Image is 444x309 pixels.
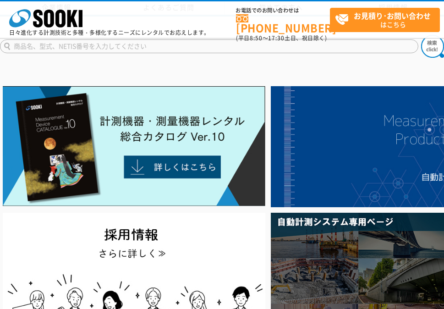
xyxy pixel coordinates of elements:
[236,14,330,33] a: [PHONE_NUMBER]
[330,8,440,32] a: お見積り･お問い合わせはこちら
[9,30,210,35] p: 日々進化する計測技術と多種・多様化するニーズにレンタルでお応えします。
[421,35,444,58] img: btn_search.png
[354,10,431,21] strong: お見積り･お問い合わせ
[3,86,265,207] img: Catalog Ver10
[268,34,285,42] span: 17:30
[236,34,327,42] span: (平日 ～ 土日、祝日除く)
[236,8,330,13] span: お電話でのお問い合わせは
[335,8,439,31] span: はこちら
[250,34,263,42] span: 8:50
